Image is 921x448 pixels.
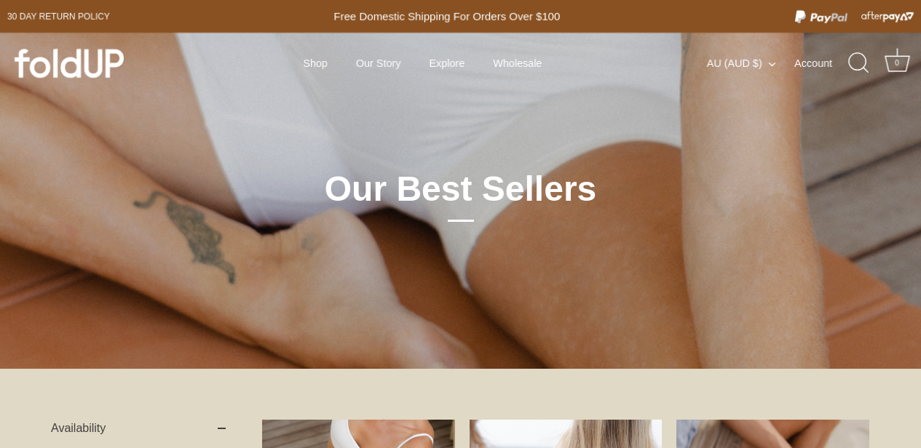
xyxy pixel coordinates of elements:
a: foldUP [15,49,153,78]
a: Cart [881,47,913,79]
a: 30 day Return policy [7,8,110,25]
h1: Our Best Sellers [202,167,719,222]
div: Primary navigation [267,49,578,77]
a: Our Story [344,49,414,77]
img: foldUP [15,49,124,78]
a: Search [843,47,875,79]
a: Shop [290,49,340,77]
button: AU (AUD $) [707,57,791,70]
div: 0 [890,56,904,71]
a: Explore [416,49,477,77]
a: Account [794,55,847,72]
a: Wholesale [481,49,555,77]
